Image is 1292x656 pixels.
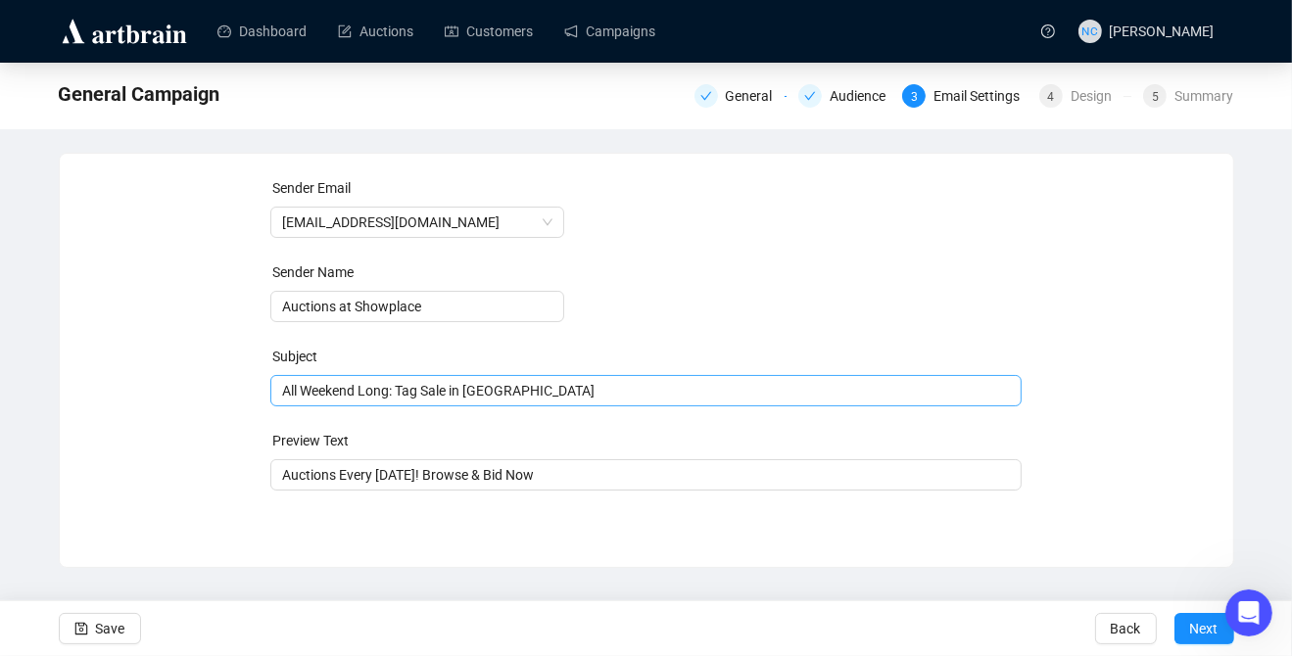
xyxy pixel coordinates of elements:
[43,525,87,539] span: Home
[1174,613,1234,644] button: Next
[798,84,890,108] div: Audience
[1111,601,1141,656] span: Back
[1152,90,1159,104] span: 5
[262,476,392,554] button: Help
[130,476,261,554] button: Messages
[804,90,816,102] span: check
[902,84,1028,108] div: 3Email Settings
[28,443,363,479] div: Manage Auction House Settings
[20,230,372,305] div: Ask a questionAI Agent and team can helpProfile image for Fin
[74,622,88,635] span: save
[59,78,220,110] span: General Campaign
[282,208,552,237] span: auctions@nyshowplace.com
[1110,23,1215,39] span: [PERSON_NAME]
[1071,84,1124,108] div: Design
[59,16,190,47] img: logo
[272,346,1024,367] div: Subject
[1039,84,1131,108] div: 4Design
[726,84,785,108] div: General
[39,139,353,172] p: Hi there 👋
[311,525,342,539] span: Help
[28,370,363,406] div: Manage Team Accounts
[40,267,297,288] div: AI Agent and team can help
[305,256,328,279] img: Profile image for Fin
[40,247,297,267] div: Ask a question
[28,406,363,443] div: Building Audience Segments
[911,90,918,104] span: 3
[933,84,1031,108] div: Email Settings
[1048,90,1055,104] span: 4
[1041,24,1055,38] span: question-circle
[272,180,351,196] label: Sender Email
[59,613,141,644] button: Save
[272,430,1024,451] div: Preview Text
[1225,589,1272,636] iframe: Intercom live chat
[28,323,363,362] button: Search for help
[1174,84,1233,108] div: Summary
[1095,613,1157,644] button: Back
[338,6,413,57] a: Auctions
[272,264,354,280] label: Sender Name
[1082,22,1098,40] span: NC
[830,84,897,108] div: Audience
[39,31,78,70] img: Profile image for Artbrain
[564,6,655,57] a: Campaigns
[40,414,328,435] div: Building Audience Segments
[217,6,307,57] a: Dashboard
[40,333,159,353] span: Search for help
[445,6,533,57] a: Customers
[40,450,328,471] div: Manage Auction House Settings
[39,172,353,206] p: How can we help?
[1143,84,1233,108] div: 5Summary
[694,84,787,108] div: General
[1190,601,1219,656] span: Next
[96,601,125,656] span: Save
[337,31,372,67] div: Close
[163,525,230,539] span: Messages
[40,378,328,398] div: Manage Team Accounts
[700,90,712,102] span: check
